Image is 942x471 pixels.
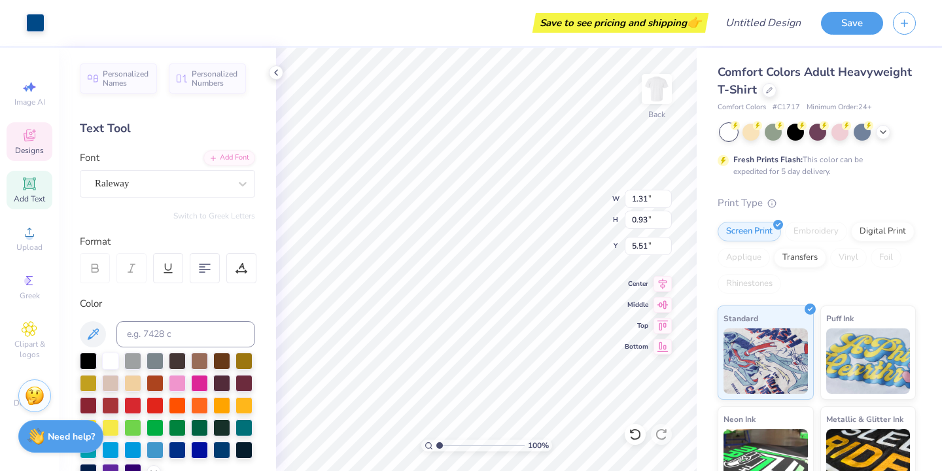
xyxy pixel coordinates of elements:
[14,97,45,107] span: Image AI
[625,342,648,351] span: Bottom
[715,10,811,36] input: Untitled Design
[826,311,854,325] span: Puff Ink
[718,222,781,241] div: Screen Print
[192,69,238,88] span: Personalized Numbers
[718,274,781,294] div: Rhinestones
[718,248,770,268] div: Applique
[14,194,45,204] span: Add Text
[724,328,808,394] img: Standard
[826,328,911,394] img: Puff Ink
[821,12,883,35] button: Save
[773,102,800,113] span: # C1717
[536,13,705,33] div: Save to see pricing and shipping
[830,248,867,268] div: Vinyl
[16,242,43,253] span: Upload
[203,150,255,166] div: Add Font
[718,64,912,97] span: Comfort Colors Adult Heavyweight T-Shirt
[80,296,255,311] div: Color
[48,430,95,443] strong: Need help?
[625,300,648,309] span: Middle
[718,102,766,113] span: Comfort Colors
[733,154,894,177] div: This color can be expedited for 5 day delivery.
[687,14,701,30] span: 👉
[871,248,901,268] div: Foil
[733,154,803,165] strong: Fresh Prints Flash:
[625,321,648,330] span: Top
[80,150,99,166] label: Font
[807,102,872,113] span: Minimum Order: 24 +
[528,440,549,451] span: 100 %
[14,398,45,408] span: Decorate
[20,290,40,301] span: Greek
[648,109,665,120] div: Back
[116,321,255,347] input: e.g. 7428 c
[173,211,255,221] button: Switch to Greek Letters
[80,234,256,249] div: Format
[724,412,756,426] span: Neon Ink
[625,279,648,288] span: Center
[7,339,52,360] span: Clipart & logos
[724,311,758,325] span: Standard
[785,222,847,241] div: Embroidery
[851,222,915,241] div: Digital Print
[644,76,670,102] img: Back
[80,120,255,137] div: Text Tool
[774,248,826,268] div: Transfers
[15,145,44,156] span: Designs
[103,69,149,88] span: Personalized Names
[718,196,916,211] div: Print Type
[826,412,903,426] span: Metallic & Glitter Ink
